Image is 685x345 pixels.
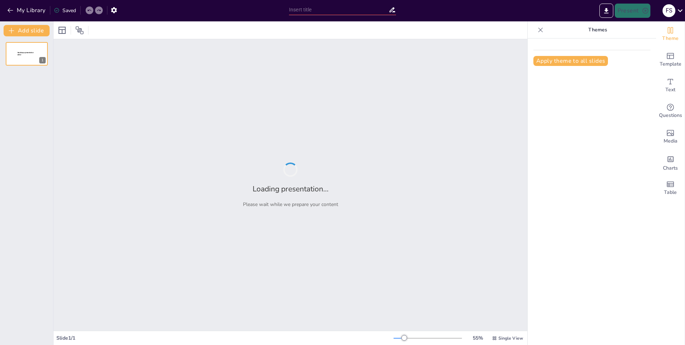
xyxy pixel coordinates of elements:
p: Please wait while we prepare your content [243,201,338,208]
div: 1 [39,57,46,63]
span: Theme [662,35,679,42]
p: Themes [546,21,649,38]
div: 55 % [469,335,486,341]
span: Media [664,137,678,145]
span: Charts [663,164,678,172]
span: Template [660,60,681,68]
button: Present [615,4,650,18]
div: Change the overall theme [656,21,685,47]
span: Table [664,189,677,196]
div: Add charts and graphs [656,150,685,175]
button: My Library [5,5,49,16]
span: Text [665,86,675,94]
span: Questions [659,112,682,119]
button: Add slide [4,25,50,36]
div: Saved [54,7,76,14]
input: Insert title [289,5,389,15]
span: Single View [498,335,523,341]
div: Slide 1 / 1 [56,335,394,341]
div: Layout [56,25,68,36]
div: 1 [6,42,48,66]
button: Apply theme to all slides [533,56,608,66]
div: Add ready made slides [656,47,685,73]
div: Add images, graphics, shapes or video [656,124,685,150]
span: Position [75,26,84,35]
button: Export to PowerPoint [599,4,613,18]
div: Add a table [656,175,685,201]
div: Add text boxes [656,73,685,98]
h2: Loading presentation... [253,184,329,194]
span: Sendsteps presentation editor [17,52,34,56]
div: F S [663,4,675,17]
button: F S [663,4,675,18]
div: Get real-time input from your audience [656,98,685,124]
